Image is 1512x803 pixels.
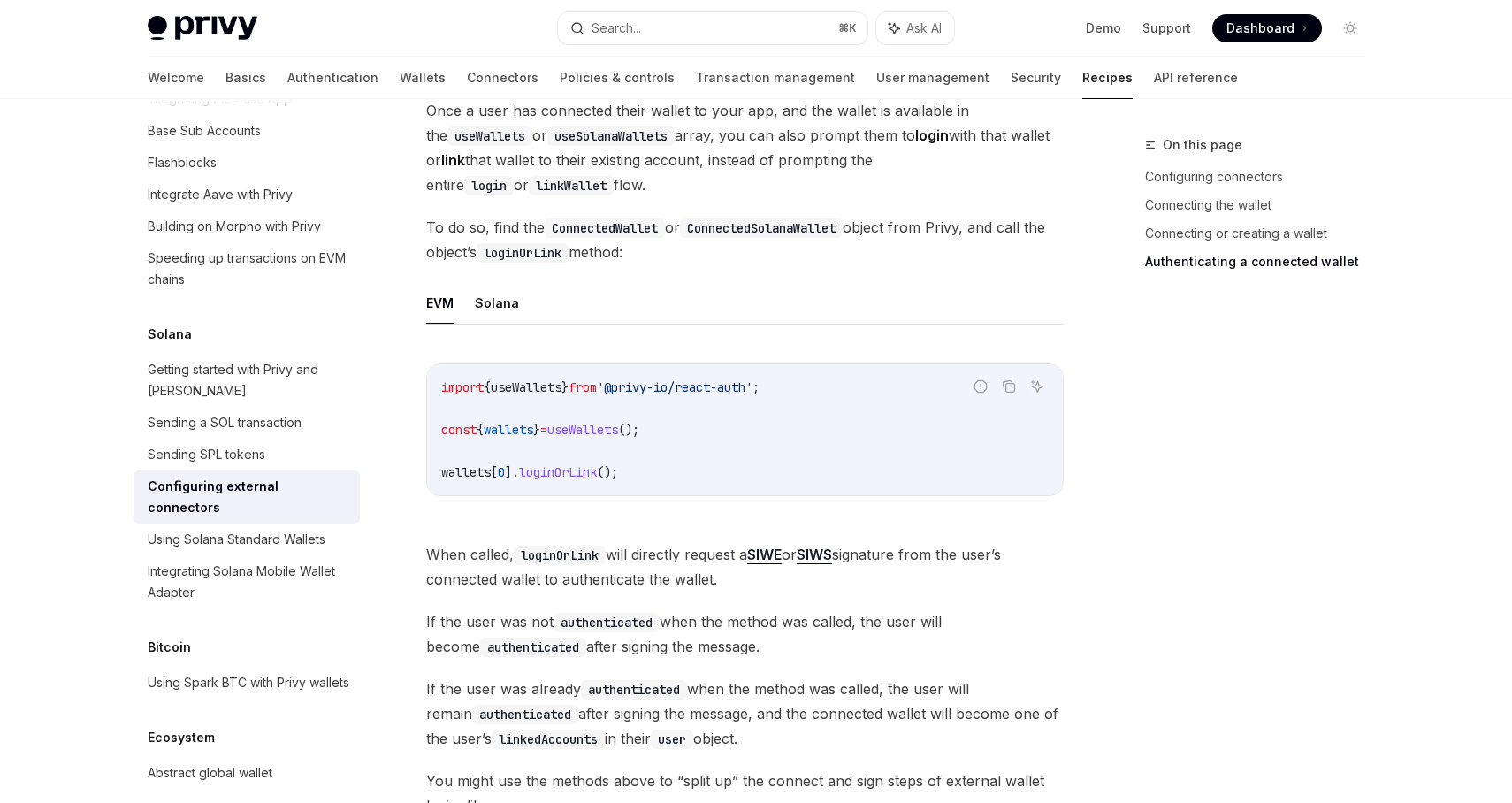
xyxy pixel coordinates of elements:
span: If the user was not when the method was called, the user will become after signing the message. [426,609,1064,659]
a: Integrating Solana Mobile Wallet Adapter [134,555,360,608]
a: Recipes [1082,57,1133,99]
span: '@privy-io/react-auth' [597,379,752,395]
a: Authenticating a connected wallet [1145,248,1378,276]
span: ⌘ K [838,21,857,35]
a: Basics [225,57,266,99]
span: useWallets [491,379,561,395]
code: ConnectedSolanaWallet [680,218,843,238]
span: Once a user has connected their wallet to your app, and the wallet is available in the or array, ... [426,98,1064,197]
span: (); [618,422,639,438]
span: import [441,379,484,395]
a: User management [876,57,989,99]
span: from [569,379,597,395]
code: useWallets [447,126,532,146]
button: Ask AI [1026,375,1049,398]
a: Building on Morpho with Privy [134,210,360,242]
a: Abstract global wallet [134,757,360,789]
div: Building on Morpho with Privy [148,216,321,237]
button: Copy the contents from the code block [997,375,1020,398]
div: Flashblocks [148,152,217,173]
a: Base Sub Accounts [134,115,360,147]
a: Welcome [148,57,204,99]
div: Using Spark BTC with Privy wallets [148,672,349,693]
a: Wallets [400,57,446,99]
a: Security [1011,57,1061,99]
code: login [464,176,514,195]
span: wallets [484,422,533,438]
code: useSolanaWallets [547,126,675,146]
a: Authentication [287,57,378,99]
button: Search...⌘K [558,12,867,44]
div: Sending a SOL transaction [148,412,302,433]
code: linkWallet [529,176,614,195]
div: Abstract global wallet [148,762,272,784]
div: Configuring external connectors [148,476,349,518]
a: Connecting the wallet [1145,191,1378,219]
span: If the user was already when the method was called, the user will remain after signing the messag... [426,677,1064,751]
span: } [533,422,540,438]
a: SIWS [797,546,832,564]
code: loginOrLink [477,243,569,263]
button: Solana [475,282,519,324]
span: wallets [441,464,491,480]
a: Transaction management [696,57,855,99]
span: ; [752,379,760,395]
span: = [540,422,547,438]
a: Connecting or creating a wallet [1145,219,1378,248]
span: { [477,422,484,438]
span: { [484,379,491,395]
a: Integrate Aave with Privy [134,179,360,210]
code: linkedAccounts [492,730,605,749]
button: EVM [426,282,454,324]
button: Toggle dark mode [1336,14,1364,42]
span: Ask AI [906,19,942,37]
a: Sending SPL tokens [134,439,360,470]
code: user [651,730,693,749]
span: useWallets [547,422,618,438]
code: authenticated [472,705,578,724]
a: Speeding up transactions on EVM chains [134,242,360,295]
code: loginOrLink [514,546,606,565]
span: ]. [505,464,519,480]
a: Demo [1086,19,1121,37]
strong: link [441,151,465,169]
a: Getting started with Privy and [PERSON_NAME] [134,354,360,407]
div: Speeding up transactions on EVM chains [148,248,349,290]
span: [ [491,464,498,480]
span: loginOrLink [519,464,597,480]
span: (); [597,464,618,480]
a: Using Spark BTC with Privy wallets [134,667,360,699]
span: On this page [1163,134,1242,156]
span: } [561,379,569,395]
h5: Solana [148,324,192,345]
a: Support [1142,19,1191,37]
span: 0 [498,464,505,480]
h5: Bitcoin [148,637,191,658]
a: Flashblocks [134,147,360,179]
div: Sending SPL tokens [148,444,265,465]
code: authenticated [554,613,660,632]
strong: login [915,126,949,144]
a: API reference [1154,57,1238,99]
div: Getting started with Privy and [PERSON_NAME] [148,359,349,401]
a: Dashboard [1212,14,1322,42]
a: Sending a SOL transaction [134,407,360,439]
a: Configuring external connectors [134,470,360,524]
span: To do so, find the or object from Privy, and call the object’s method: [426,215,1064,264]
div: Base Sub Accounts [148,120,261,141]
a: Configuring connectors [1145,163,1378,191]
code: ConnectedWallet [545,218,665,238]
div: Using Solana Standard Wallets [148,529,325,550]
div: Search... [592,18,641,39]
img: light logo [148,16,257,41]
a: Policies & controls [560,57,675,99]
code: authenticated [581,680,687,700]
h5: Ecosystem [148,727,215,748]
button: Report incorrect code [969,375,992,398]
div: Integrate Aave with Privy [148,184,293,205]
div: Integrating Solana Mobile Wallet Adapter [148,561,349,603]
code: authenticated [480,638,586,657]
a: Connectors [467,57,538,99]
a: Using Solana Standard Wallets [134,524,360,555]
a: SIWE [747,546,782,564]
